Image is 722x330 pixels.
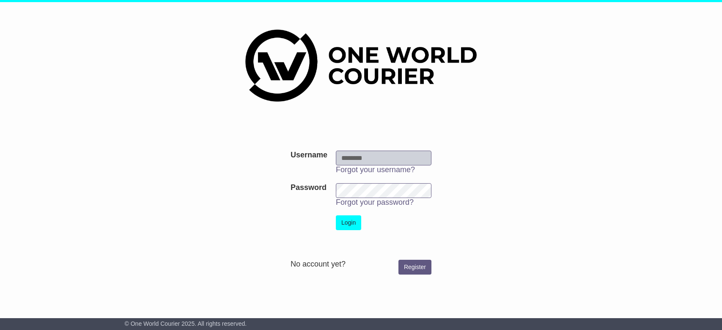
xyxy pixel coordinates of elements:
label: Password [291,183,327,192]
a: Forgot your password? [336,198,414,206]
span: © One World Courier 2025. All rights reserved. [125,320,247,327]
button: Login [336,215,361,230]
div: No account yet? [291,260,431,269]
a: Forgot your username? [336,165,415,174]
label: Username [291,151,327,160]
img: One World [245,30,476,102]
a: Register [398,260,431,275]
